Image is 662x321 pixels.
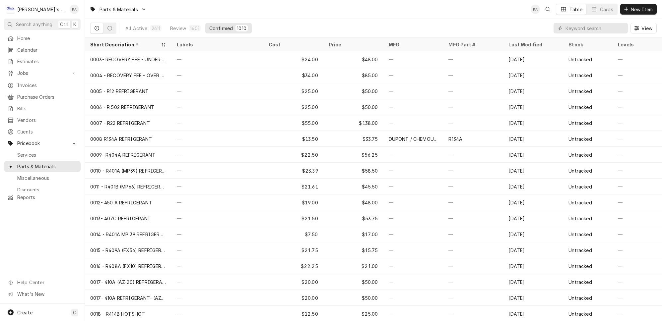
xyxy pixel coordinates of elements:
div: — [171,99,263,115]
span: Jobs [17,70,67,77]
div: $13.50 [263,131,323,147]
div: — [613,194,662,210]
div: — [383,290,443,306]
div: Clay's Refrigeration's Avatar [6,5,15,14]
div: $50.00 [323,99,383,115]
a: Go to Pricebook [4,138,81,149]
div: Korey Austin's Avatar [70,5,79,14]
div: — [443,163,503,179]
div: [DATE] [503,179,563,194]
div: Untracked [568,104,592,111]
div: — [171,290,263,306]
div: 0008 R134A REFRIGERANT [90,135,152,142]
button: Search anythingCtrlK [4,19,81,30]
span: Invoices [17,82,77,89]
div: [PERSON_NAME]'s Refrigeration [17,6,66,13]
div: [DATE] [503,147,563,163]
div: — [171,258,263,274]
div: KA [70,5,79,14]
div: Untracked [568,56,592,63]
span: Bills [17,105,77,112]
div: Cards [600,6,613,13]
div: Untracked [568,199,592,206]
a: Bills [4,103,81,114]
a: Vendors [4,115,81,126]
div: [DATE] [503,258,563,274]
div: MFG Part # [448,41,496,48]
div: 0015 - R409A (FX56) REFRIGERANT [90,247,166,254]
div: — [383,258,443,274]
div: 0013- 407C REFRIGERANT [90,215,151,222]
div: Untracked [568,120,592,127]
div: $25.00 [263,83,323,99]
span: Reports [17,194,77,201]
div: [DATE] [503,226,563,242]
a: Go to Jobs [4,68,81,79]
div: [DATE] [503,83,563,99]
div: — [443,226,503,242]
div: — [171,51,263,67]
div: $85.00 [323,67,383,83]
span: Create [17,310,33,315]
a: Invoices [4,80,81,91]
div: $48.00 [323,194,383,210]
div: All Active [125,25,148,32]
span: Help Center [17,279,77,286]
div: MFG [389,41,437,48]
div: Untracked [568,88,592,95]
div: 0012- 450 A REFRIGERANT [90,199,152,206]
div: — [443,115,503,131]
span: Estimates [17,58,77,65]
div: $21.50 [263,210,323,226]
div: — [383,226,443,242]
div: — [613,242,662,258]
span: Ctrl [60,21,69,28]
div: Untracked [568,231,592,238]
div: C [6,5,15,14]
div: Untracked [568,247,592,254]
div: — [443,83,503,99]
div: $20.00 [263,290,323,306]
span: Purchase Orders [17,93,77,100]
span: Search anything [16,21,52,28]
div: Korey Austin's Avatar [531,5,540,14]
div: — [613,83,662,99]
div: $48.00 [323,51,383,67]
div: Cost [269,41,317,48]
div: — [443,290,503,306]
div: $21.61 [263,179,323,194]
div: $50.00 [323,290,383,306]
div: — [613,226,662,242]
div: — [383,51,443,67]
div: [DATE] [503,274,563,290]
div: 0017- 410A (AZ-20) REFRIGERANT [90,279,166,286]
div: $58.50 [323,163,383,179]
div: 1601 [190,25,199,32]
div: — [443,179,503,194]
span: Home [17,35,77,42]
span: Pricebook [17,140,67,147]
div: Untracked [568,151,592,158]
div: [DATE] [503,210,563,226]
div: $19.00 [263,194,323,210]
button: New Item [620,4,657,15]
div: 0006 - R 502 REFRIGERANT [90,104,154,111]
a: Estimates [4,56,81,67]
div: Untracked [568,167,592,174]
div: — [171,242,263,258]
div: $22.50 [263,147,323,163]
div: — [383,163,443,179]
div: — [171,274,263,290]
div: — [613,67,662,83]
div: — [443,99,503,115]
div: $21.00 [323,258,383,274]
div: 0007 - R22 REFRIGERANT [90,120,150,127]
div: $7.50 [263,226,323,242]
div: — [443,210,503,226]
div: — [383,83,443,99]
div: 1010 [237,25,246,32]
div: — [171,83,263,99]
div: Untracked [568,263,592,270]
div: $55.00 [263,115,323,131]
div: $53.75 [323,210,383,226]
